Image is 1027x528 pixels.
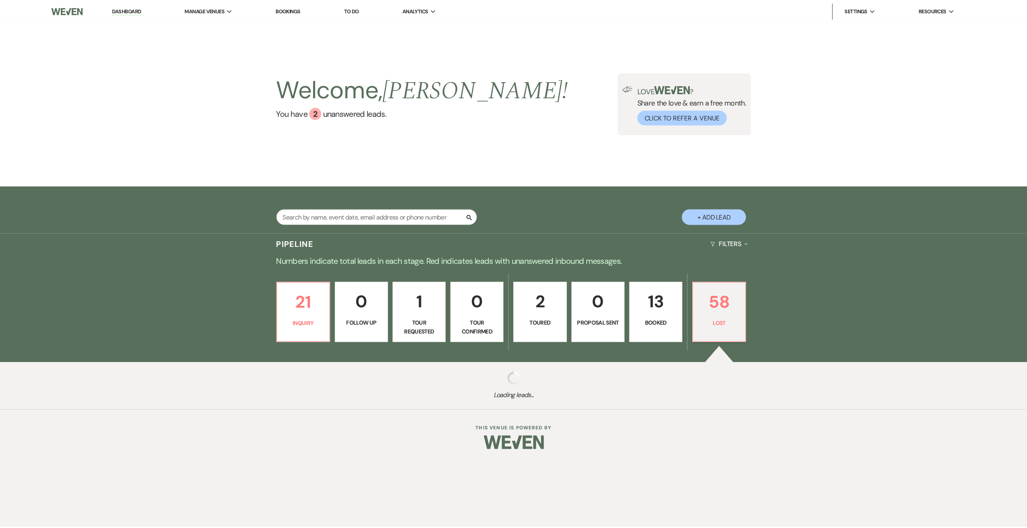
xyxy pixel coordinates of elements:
[701,288,744,315] p: 58
[521,288,564,315] p: 2
[278,72,571,107] h2: Welcome,
[695,282,749,342] a: 58Lost
[632,282,685,342] a: 13Booked
[701,319,744,328] p: Lost
[342,319,384,327] p: Follow Up
[342,288,384,315] p: 0
[637,288,680,315] p: 13
[52,2,83,19] img: Weven Logo
[404,6,430,14] span: Analytics
[278,238,315,250] h3: Pipeline
[283,288,326,315] p: 21
[640,85,750,95] p: Love ?
[579,319,622,327] p: Proposal Sent
[574,282,627,342] a: 0Proposal Sent
[849,6,871,14] span: Settings
[394,282,448,342] a: 1Tour Requested
[685,209,749,225] button: + Add Lead
[283,319,326,328] p: Inquiry
[635,85,750,125] div: Share the love & earn a free month.
[458,319,500,337] p: Tour Confirmed
[52,391,980,400] span: Loading leads...
[710,233,754,255] button: Filters
[185,6,225,14] span: Manage Venues
[452,282,506,342] a: 0Tour Confirmed
[625,85,635,92] img: loud-speaker-illustration.svg
[521,319,564,327] p: Toured
[516,282,569,342] a: 2Toured
[657,85,693,93] img: weven-logo-green.svg
[345,7,360,14] a: To Do
[336,282,390,342] a: 0Follow Up
[113,7,142,14] a: Dashboard
[486,429,546,457] img: Weven Logo
[278,107,571,119] a: You have 2 unanswered leads.
[226,255,806,267] p: Numbers indicate total leads in each stage. Red indicates leads with unanswered inbound messages.
[400,319,442,337] p: Tour Requested
[579,288,622,315] p: 0
[923,6,950,14] span: Resources
[637,319,680,327] p: Booked
[458,288,500,315] p: 0
[384,72,570,109] span: [PERSON_NAME] !
[510,372,523,385] img: loading spinner
[277,7,302,14] a: Bookings
[278,209,479,225] input: Search by name, event date, email address or phone number
[640,110,730,125] button: Click to Refer a Venue
[311,107,323,119] div: 2
[278,282,332,342] a: 21Inquiry
[400,288,442,315] p: 1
